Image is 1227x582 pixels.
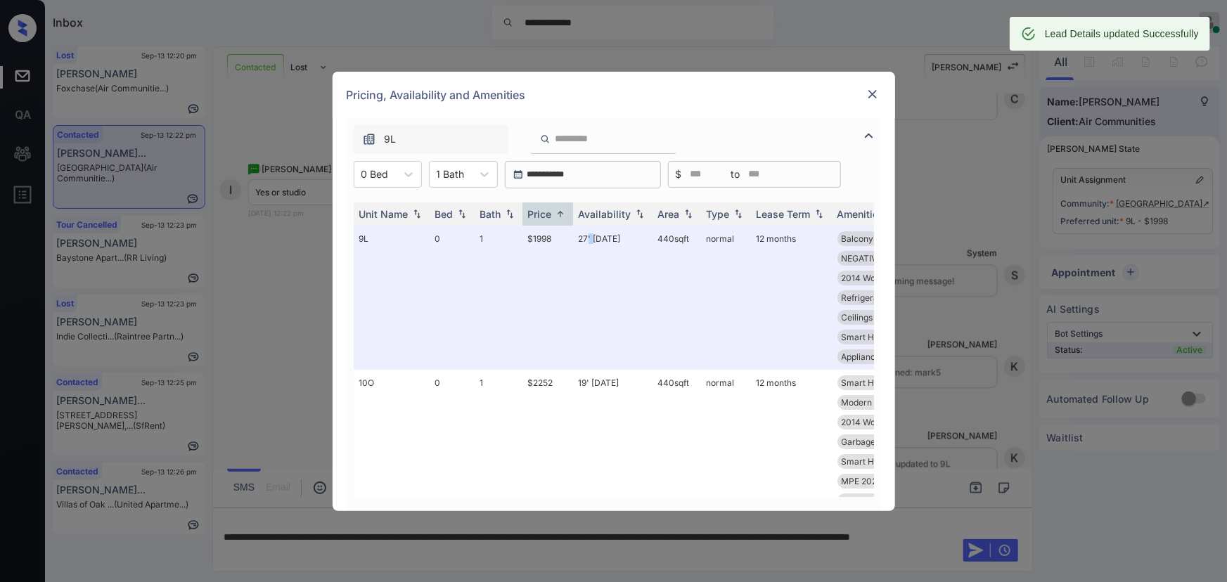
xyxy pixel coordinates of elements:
img: sorting [410,209,424,219]
img: sorting [553,209,567,219]
span: MPE 2023 Pool F... [842,476,916,486]
span: Smart Home Door... [842,332,920,342]
span: Refrigerator Le... [842,292,908,303]
td: $1998 [522,226,573,370]
img: sorting [812,209,826,219]
td: 27' [DATE] [573,226,653,370]
td: 1 [475,226,522,370]
span: Appliances Stai... [842,351,909,362]
span: to [731,167,740,182]
td: normal [701,226,751,370]
span: Balcony [842,233,874,244]
div: Bath [480,208,501,220]
div: Price [528,208,552,220]
span: 9L [385,131,397,147]
img: icon-zuma [861,127,878,144]
span: 2014 Wood Floor... [842,417,914,427]
div: Lead Details updated Successfully [1045,21,1199,46]
div: Unit Name [359,208,409,220]
img: sorting [455,209,469,219]
div: Area [658,208,680,220]
img: sorting [681,209,695,219]
span: Smart Home Ther... [842,377,919,388]
img: sorting [633,209,647,219]
span: 2014 Wood Floor... [842,273,914,283]
img: close [866,87,880,101]
td: 440 sqft [653,226,701,370]
div: Amenities [837,208,885,220]
span: Smart Home Door... [842,456,920,467]
span: NEGATIVE View N... [842,253,919,264]
div: Pricing, Availability and Amenities [333,72,895,118]
img: sorting [503,209,517,219]
td: 0 [430,226,475,370]
div: Bed [435,208,454,220]
td: 9L [354,226,430,370]
span: $ [676,167,682,182]
img: icon-zuma [362,132,376,146]
span: Garbage disposa... [842,436,915,447]
img: sorting [731,209,745,219]
img: icon-zuma [540,133,551,145]
td: 12 months [751,226,832,370]
span: Soft-close Draw... [842,496,913,506]
div: Lease Term [757,208,811,220]
div: Type [707,208,730,220]
div: Availability [579,208,631,220]
span: Ceilings Cathed... [842,312,911,323]
span: Modern Kitchen [842,397,905,408]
